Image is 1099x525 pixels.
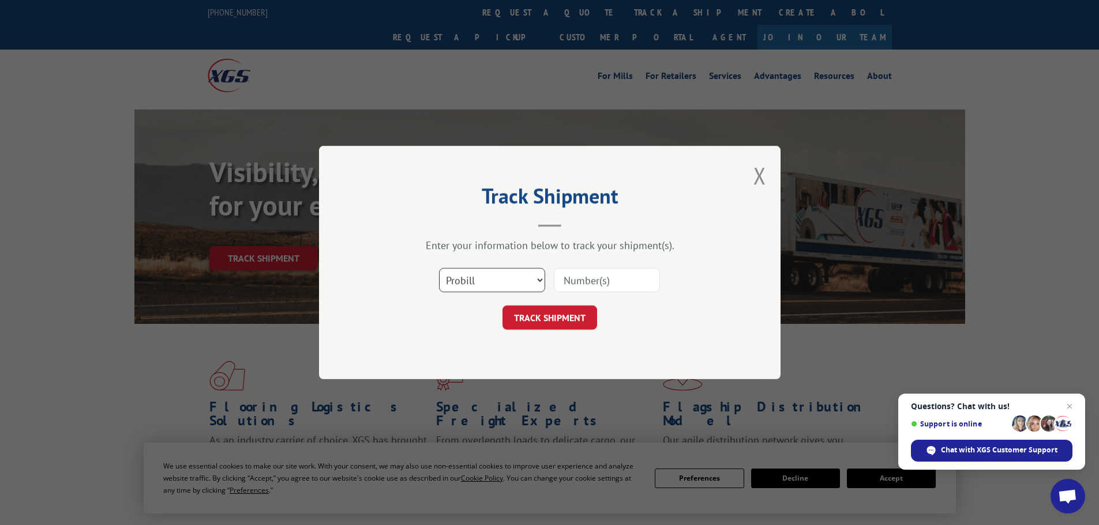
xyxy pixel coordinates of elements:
[377,239,723,252] div: Enter your information below to track your shipment(s).
[911,402,1072,411] span: Questions? Chat with us!
[753,160,766,191] button: Close modal
[377,188,723,210] h2: Track Shipment
[554,268,660,292] input: Number(s)
[941,445,1057,455] span: Chat with XGS Customer Support
[1063,399,1077,413] span: Close chat
[1051,479,1085,513] div: Open chat
[911,420,1008,428] span: Support is online
[502,305,597,330] button: TRACK SHIPMENT
[911,440,1072,462] div: Chat with XGS Customer Support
